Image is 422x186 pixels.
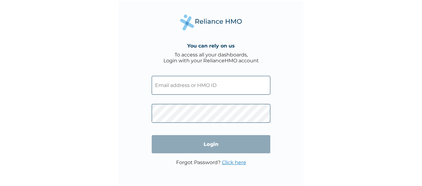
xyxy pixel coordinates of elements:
input: Email address or HMO ID [152,76,270,95]
a: Click here [222,159,246,165]
img: Reliance Health's Logo [180,14,242,30]
p: Forgot Password? [176,159,246,165]
div: To access all your dashboards, Login with your RelianceHMO account [163,52,259,64]
input: Login [152,135,270,153]
h4: You can rely on us [187,43,235,49]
